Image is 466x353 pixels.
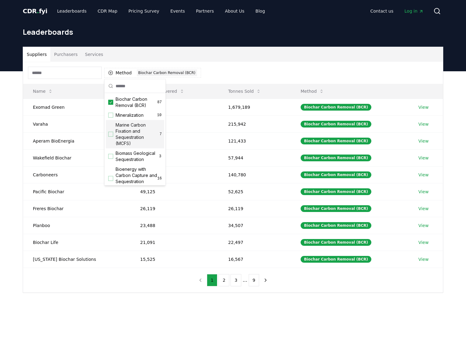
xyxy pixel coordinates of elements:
[23,217,130,234] td: Planboo
[23,251,130,268] td: [US_STATE] Biochar Solutions
[23,149,130,166] td: Wakefield Biochar
[130,234,218,251] td: 21,091
[218,132,291,149] td: 121,433
[249,274,259,286] button: 9
[116,150,159,163] span: Biomass Geological Sequestration
[116,96,157,108] span: Biochar Carbon Removal (BCR)
[50,47,81,62] button: Purchasers
[301,104,371,111] div: Biochar Carbon Removal (BCR)
[243,277,247,284] li: ...
[218,183,291,200] td: 52,625
[23,200,130,217] td: Freres Biochar
[231,274,241,286] button: 3
[301,256,371,263] div: Biochar Carbon Removal (BCR)
[301,222,371,229] div: Biochar Carbon Removal (BCR)
[218,200,291,217] td: 26,119
[418,172,428,178] a: View
[23,99,130,116] td: Exomad Green
[116,112,144,118] span: Mineralization
[159,154,162,159] span: 3
[104,68,201,78] button: MethodBiochar Carbon Removal (BCR)
[23,47,50,62] button: Suppliers
[405,8,424,14] span: Log in
[301,205,371,212] div: Biochar Carbon Removal (BCR)
[124,6,164,17] a: Pricing Survey
[365,6,398,17] a: Contact us
[137,69,197,76] div: Biochar Carbon Removal (BCR)
[130,251,218,268] td: 15,525
[81,47,107,62] button: Services
[93,6,122,17] a: CDR Map
[418,239,428,245] a: View
[218,234,291,251] td: 22,497
[130,183,218,200] td: 49,125
[418,138,428,144] a: View
[191,6,219,17] a: Partners
[157,176,162,181] span: 16
[218,251,291,268] td: 16,567
[130,99,218,116] td: 196,274
[130,166,218,183] td: 54,730
[37,7,39,15] span: .
[116,166,157,191] span: Bioenergy with Carbon Capture and Sequestration (BECCS)
[301,188,371,195] div: Biochar Carbon Removal (BCR)
[23,183,130,200] td: Pacific Biochar
[23,7,47,15] span: CDR fyi
[251,6,270,17] a: Blog
[301,121,371,127] div: Biochar Carbon Removal (BCR)
[130,149,218,166] td: 57,936
[220,6,249,17] a: About Us
[23,27,443,37] h1: Leaderboards
[301,155,371,161] div: Biochar Carbon Removal (BCR)
[23,132,130,149] td: Aperam BioEnergia
[418,206,428,212] a: View
[165,6,190,17] a: Events
[418,256,428,262] a: View
[418,104,428,110] a: View
[28,85,58,97] button: Name
[260,274,271,286] button: next page
[301,138,371,144] div: Biochar Carbon Removal (BCR)
[218,99,291,116] td: 1,679,189
[301,171,371,178] div: Biochar Carbon Removal (BCR)
[130,200,218,217] td: 26,119
[301,239,371,246] div: Biochar Carbon Removal (BCR)
[296,85,329,97] button: Method
[418,189,428,195] a: View
[23,116,130,132] td: Varaha
[218,217,291,234] td: 34,507
[400,6,428,17] a: Log in
[365,6,428,17] nav: Main
[23,7,47,15] a: CDR.fyi
[218,116,291,132] td: 215,942
[160,132,162,137] span: 7
[130,116,218,132] td: 100,609
[418,121,428,127] a: View
[130,217,218,234] td: 23,488
[157,113,162,118] span: 10
[223,85,266,97] button: Tonnes Sold
[418,222,428,229] a: View
[157,100,162,105] span: 87
[219,274,229,286] button: 2
[207,274,218,286] button: 1
[418,155,428,161] a: View
[52,6,270,17] nav: Main
[116,122,160,147] span: Marine Carbon Fixation and Sequestration (MCFS)
[218,166,291,183] td: 140,780
[130,132,218,149] td: 89,548
[23,166,130,183] td: Carboneers
[23,234,130,251] td: Biochar Life
[52,6,92,17] a: Leaderboards
[218,149,291,166] td: 57,944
